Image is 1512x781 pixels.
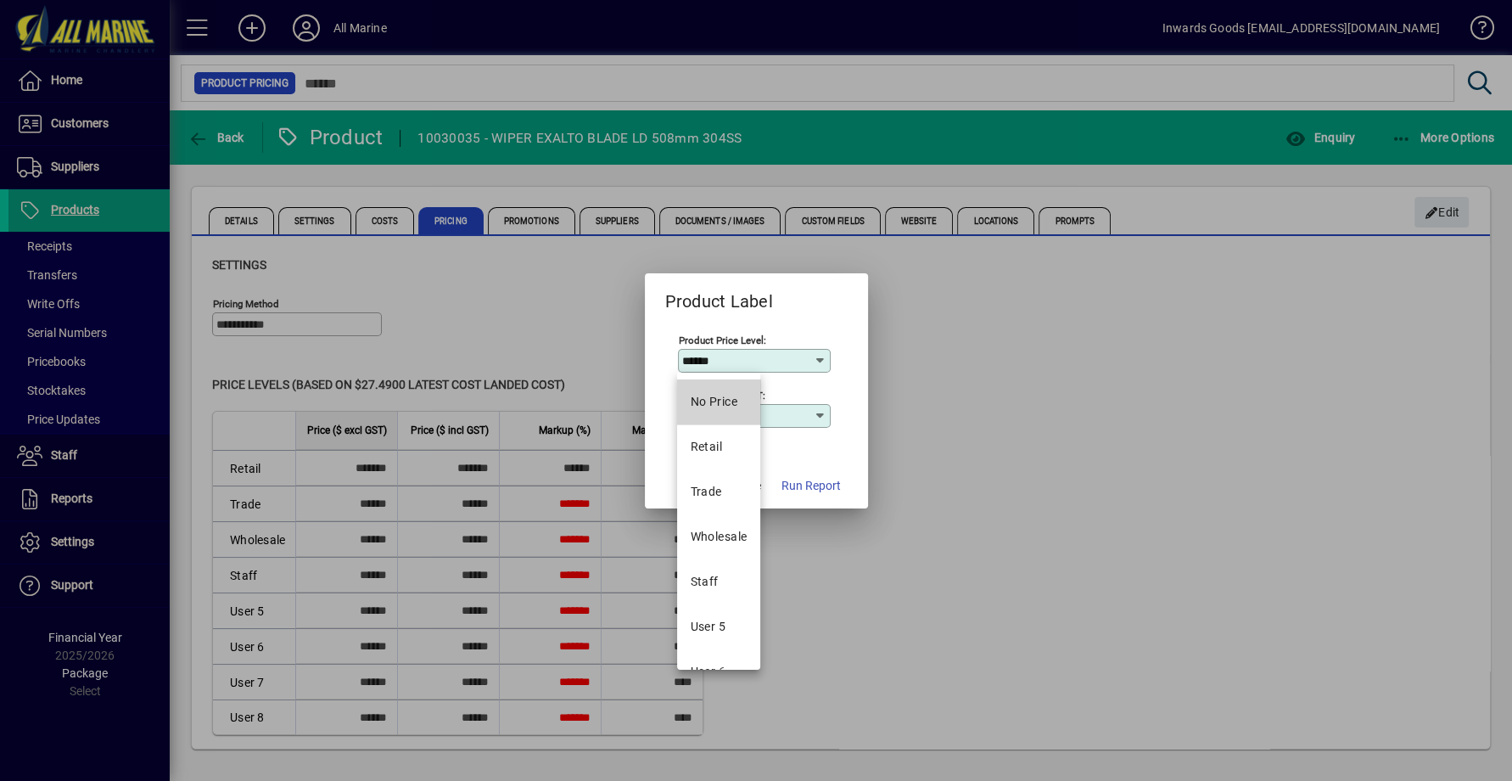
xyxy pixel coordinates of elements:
div: User 5 [691,618,726,636]
div: Trade [691,483,722,501]
mat-option: Trade [677,469,761,514]
h2: Product Label [645,273,793,315]
mat-option: User 5 [677,604,761,649]
button: Run Report [775,471,848,502]
div: Wholesale [691,528,748,546]
span: No Price [691,393,738,411]
mat-option: Retail [677,424,761,469]
span: Run Report [781,477,841,495]
mat-option: Staff [677,559,761,604]
mat-option: Wholesale [677,514,761,559]
mat-label: Product Price Level: [679,334,766,346]
div: Retail [691,438,723,456]
mat-option: User 6 [677,649,761,694]
div: Staff [691,573,719,591]
div: User 6 [691,663,726,681]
